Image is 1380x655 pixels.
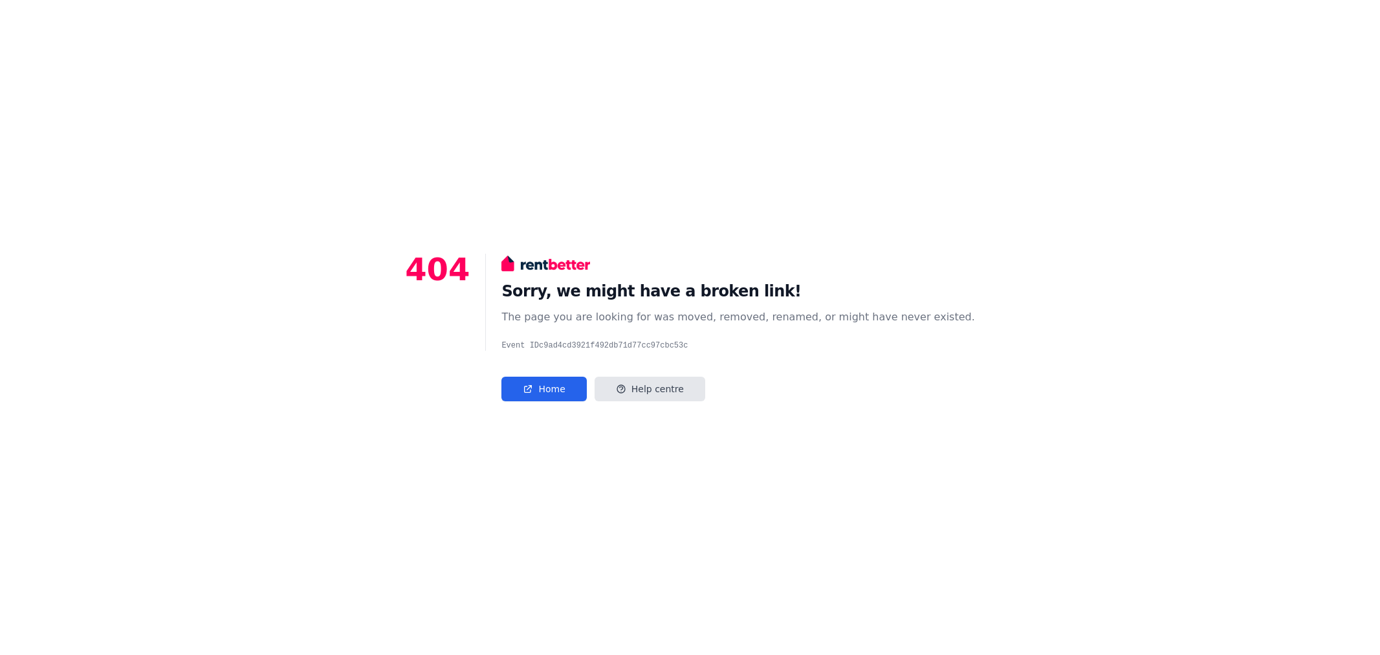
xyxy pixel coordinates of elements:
a: Home [501,377,586,401]
a: Help centre [595,377,705,401]
h1: Sorry, we might have a broken link! [501,281,974,302]
img: RentBetter logo [501,254,589,273]
pre: Event ID c9ad4cd3921f492db71d77cc97cbc53c [501,340,974,351]
div: The page you are looking for was moved, removed, renamed, or might have never existed. [501,309,974,325]
p: 404 [405,254,470,401]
